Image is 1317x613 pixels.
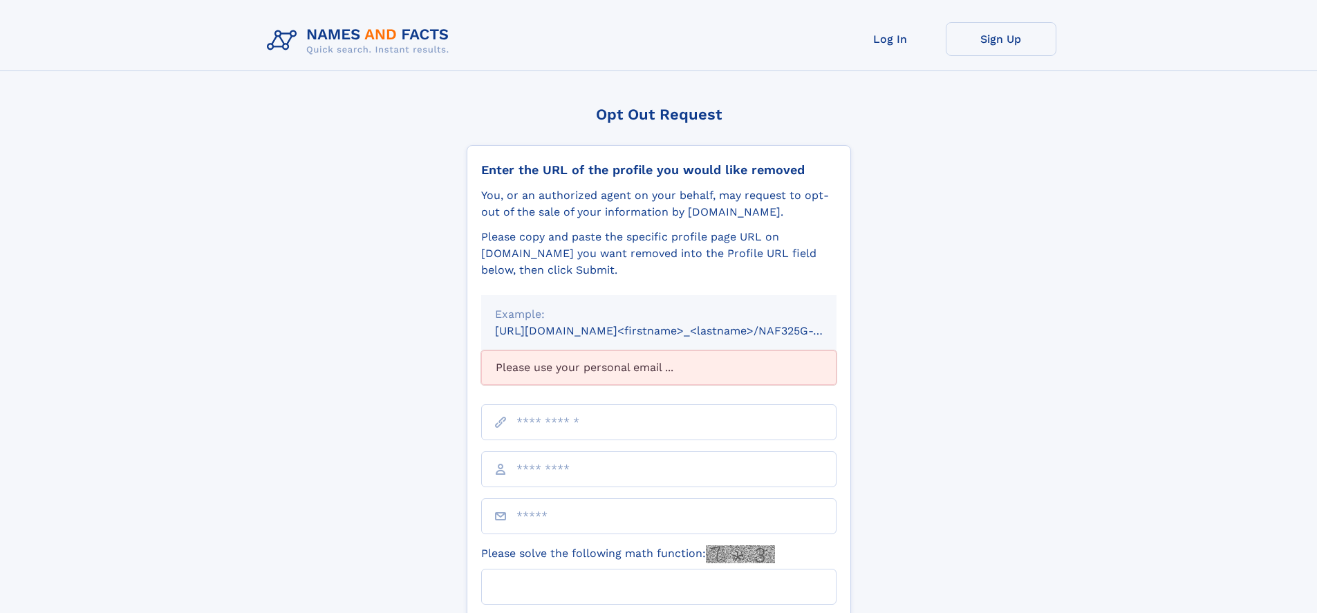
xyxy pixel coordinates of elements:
a: Sign Up [946,22,1056,56]
img: Logo Names and Facts [261,22,460,59]
a: Log In [835,22,946,56]
div: Enter the URL of the profile you would like removed [481,162,837,178]
small: [URL][DOMAIN_NAME]<firstname>_<lastname>/NAF325G-xxxxxxxx [495,324,863,337]
div: Example: [495,306,823,323]
div: Opt Out Request [467,106,851,123]
div: You, or an authorized agent on your behalf, may request to opt-out of the sale of your informatio... [481,187,837,220]
label: Please solve the following math function: [481,545,775,563]
div: Please copy and paste the specific profile page URL on [DOMAIN_NAME] you want removed into the Pr... [481,229,837,279]
div: Please use your personal email ... [481,350,837,385]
